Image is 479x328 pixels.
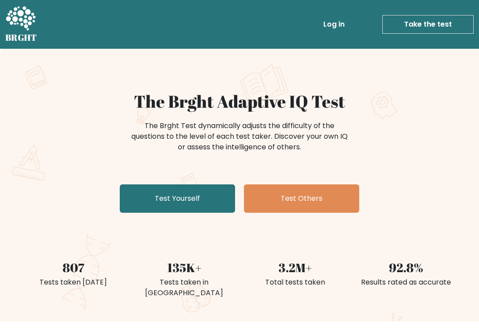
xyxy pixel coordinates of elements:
[23,277,123,288] div: Tests taken [DATE]
[244,184,359,213] a: Test Others
[129,121,350,152] div: The Brght Test dynamically adjusts the difficulty of the questions to the level of each test take...
[120,184,235,213] a: Test Yourself
[320,16,348,33] a: Log in
[134,259,234,277] div: 135K+
[356,277,456,288] div: Results rated as accurate
[134,277,234,298] div: Tests taken in [GEOGRAPHIC_DATA]
[356,259,456,277] div: 92.8%
[245,259,345,277] div: 3.2M+
[5,4,37,45] a: BRGHT
[5,32,37,43] h5: BRGHT
[23,91,456,112] h1: The Brght Adaptive IQ Test
[23,259,123,277] div: 807
[245,277,345,288] div: Total tests taken
[382,15,474,34] a: Take the test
